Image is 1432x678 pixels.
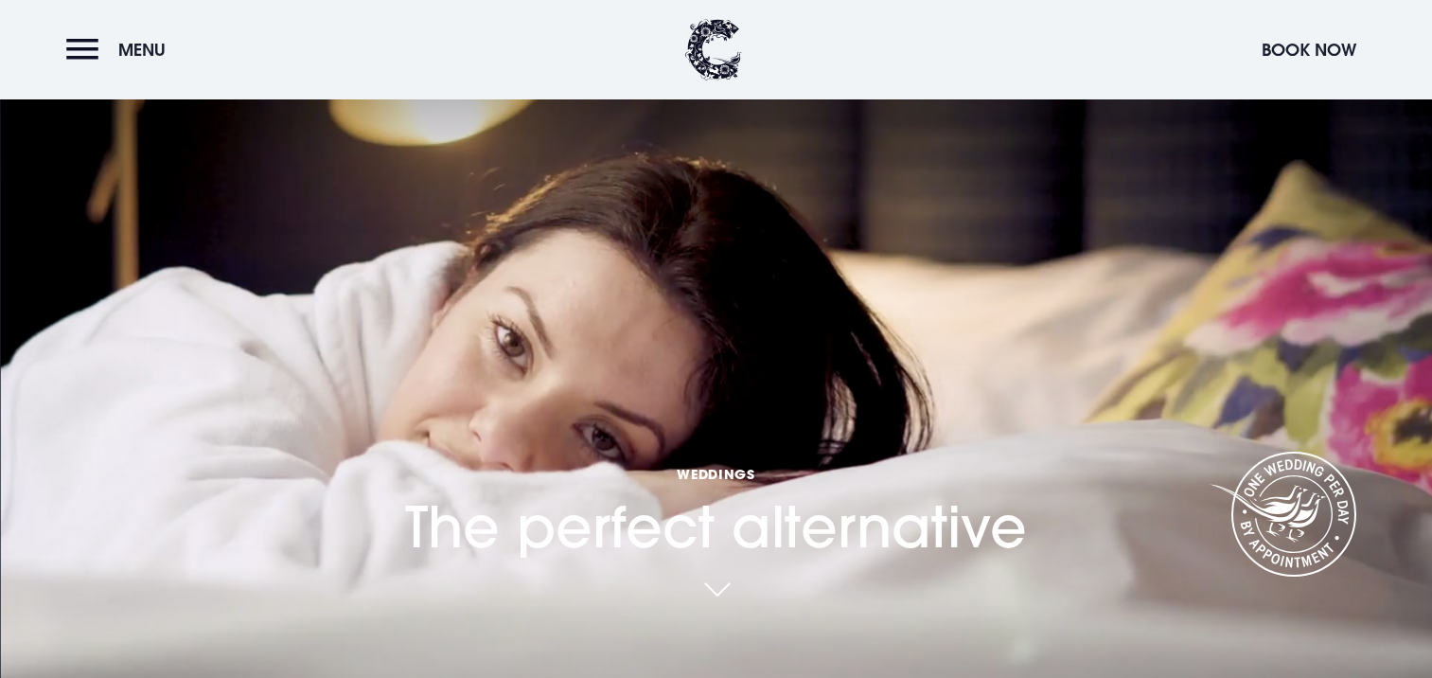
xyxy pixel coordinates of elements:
[405,381,1027,561] h1: The perfect alternative
[66,29,175,70] button: Menu
[118,39,166,61] span: Menu
[405,465,1027,483] span: Weddings
[685,19,742,80] img: Clandeboye Lodge
[1252,29,1366,70] button: Book Now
